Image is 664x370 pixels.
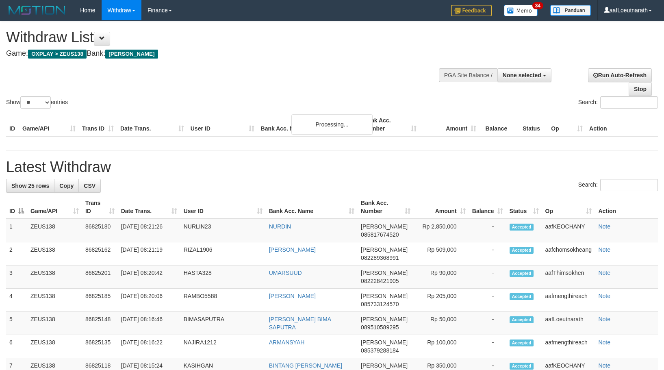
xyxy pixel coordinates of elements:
[361,316,408,322] span: [PERSON_NAME]
[480,113,519,136] th: Balance
[82,312,118,335] td: 86825148
[469,266,506,289] td: -
[361,339,408,346] span: [PERSON_NAME]
[187,113,258,136] th: User ID
[542,196,595,219] th: Op: activate to sort column ascending
[118,219,180,242] td: [DATE] 08:21:26
[503,72,541,78] span: None selected
[469,289,506,312] td: -
[361,246,408,253] span: [PERSON_NAME]
[118,289,180,312] td: [DATE] 08:20:06
[542,289,595,312] td: aafmengthireach
[27,312,82,335] td: ZEUS138
[20,96,51,109] select: Showentries
[586,113,658,136] th: Action
[361,270,408,276] span: [PERSON_NAME]
[439,68,497,82] div: PGA Site Balance /
[361,255,399,261] span: Copy 082289368991 to clipboard
[598,223,610,230] a: Note
[629,82,652,96] a: Stop
[118,266,180,289] td: [DATE] 08:20:42
[180,335,266,358] td: NAJIRA1212
[82,266,118,289] td: 86825201
[510,340,534,346] span: Accepted
[269,223,291,230] a: NURDIN
[269,270,302,276] a: UMARSUUD
[542,335,595,358] td: aafmengthireach
[6,266,27,289] td: 3
[542,312,595,335] td: aafLoeutnarath
[414,266,469,289] td: Rp 90,000
[291,114,373,135] div: Processing...
[180,196,266,219] th: User ID: activate to sort column ascending
[118,312,180,335] td: [DATE] 08:16:46
[361,278,399,284] span: Copy 082228421905 to clipboard
[361,293,408,299] span: [PERSON_NAME]
[548,113,586,136] th: Op
[578,96,658,109] label: Search:
[469,219,506,242] td: -
[414,335,469,358] td: Rp 100,000
[598,246,610,253] a: Note
[588,68,652,82] a: Run Auto-Refresh
[82,219,118,242] td: 86825180
[600,96,658,109] input: Search:
[360,113,420,136] th: Bank Acc. Number
[117,113,187,136] th: Date Trans.
[269,246,316,253] a: [PERSON_NAME]
[180,242,266,266] td: RIZAL1906
[180,266,266,289] td: HASTA328
[598,316,610,322] a: Note
[6,312,27,335] td: 5
[82,196,118,219] th: Trans ID: activate to sort column ascending
[6,242,27,266] td: 2
[269,362,342,369] a: BINTANG [PERSON_NAME]
[6,113,19,136] th: ID
[269,339,305,346] a: ARMANSYAH
[82,335,118,358] td: 86825135
[598,270,610,276] a: Note
[510,293,534,300] span: Accepted
[361,223,408,230] span: [PERSON_NAME]
[6,4,68,16] img: MOTION_logo.png
[27,335,82,358] td: ZEUS138
[6,29,434,46] h1: Withdraw List
[6,96,68,109] label: Show entries
[598,362,610,369] a: Note
[27,196,82,219] th: Game/API: activate to sort column ascending
[11,183,49,189] span: Show 25 rows
[82,242,118,266] td: 86825162
[180,312,266,335] td: BIMASAPUTRA
[414,312,469,335] td: Rp 50,000
[550,5,591,16] img: panduan.png
[532,2,543,9] span: 34
[542,219,595,242] td: aafKEOCHANY
[510,363,534,370] span: Accepted
[595,196,658,219] th: Action
[420,113,480,136] th: Amount
[118,335,180,358] td: [DATE] 08:16:22
[6,196,27,219] th: ID: activate to sort column descending
[6,335,27,358] td: 6
[84,183,95,189] span: CSV
[598,293,610,299] a: Note
[578,179,658,191] label: Search:
[361,347,399,354] span: Copy 085379288184 to clipboard
[6,159,658,175] h1: Latest Withdraw
[469,335,506,358] td: -
[510,270,534,277] span: Accepted
[358,196,414,219] th: Bank Acc. Number: activate to sort column ascending
[269,293,316,299] a: [PERSON_NAME]
[118,242,180,266] td: [DATE] 08:21:19
[19,113,79,136] th: Game/API
[27,266,82,289] td: ZEUS138
[510,316,534,323] span: Accepted
[542,266,595,289] td: aafThimsokhen
[414,196,469,219] th: Amount: activate to sort column ascending
[6,289,27,312] td: 4
[510,224,534,231] span: Accepted
[118,196,180,219] th: Date Trans.: activate to sort column ascending
[180,219,266,242] td: NURLIN23
[79,113,117,136] th: Trans ID
[180,289,266,312] td: RAMBO5588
